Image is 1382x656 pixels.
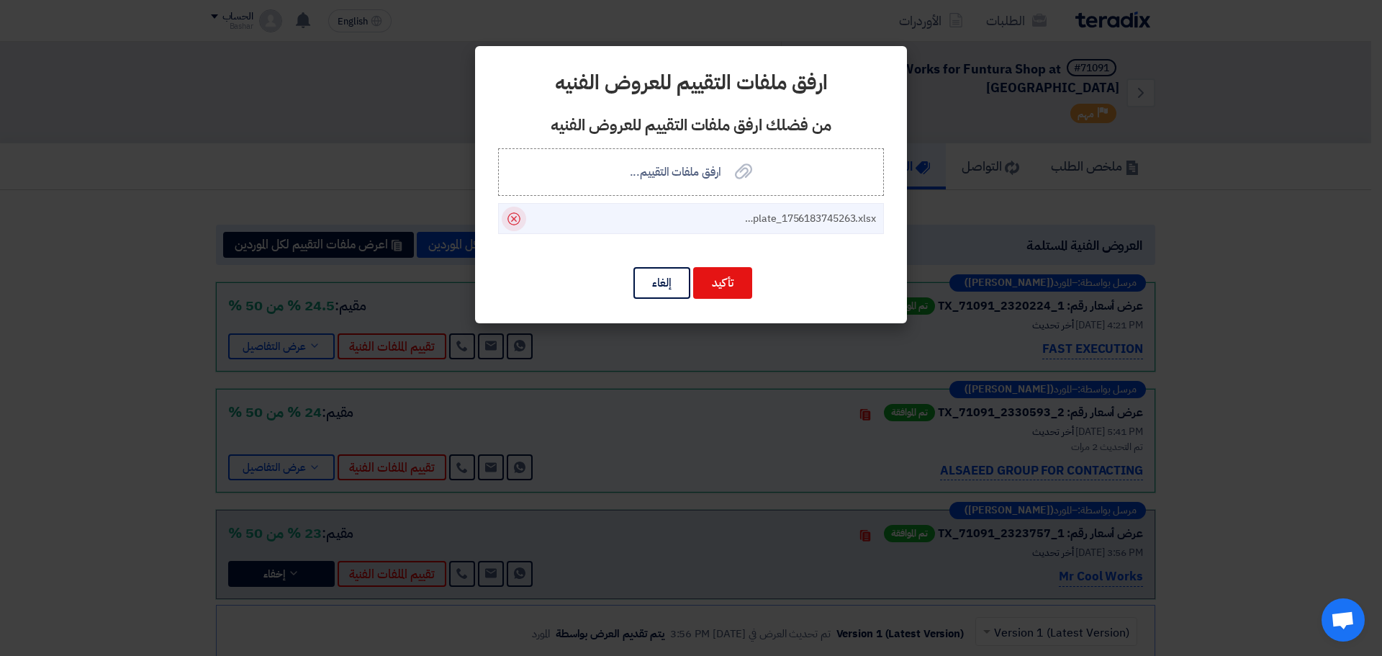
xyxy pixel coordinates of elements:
h2: ارفق ملفات التقييم للعروض الفنيه [498,69,884,97]
h3: من فضلك ارفق ملفات التقييم للعروض الفنيه [498,114,884,137]
span: ارفق ملفات التقييم... [630,163,721,181]
button: إلغاء [633,267,690,299]
button: تأكيد [693,267,752,299]
span: Technical_Evaluation_Template_1756183745263.xlsx [738,211,876,226]
a: Open chat [1322,598,1365,642]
